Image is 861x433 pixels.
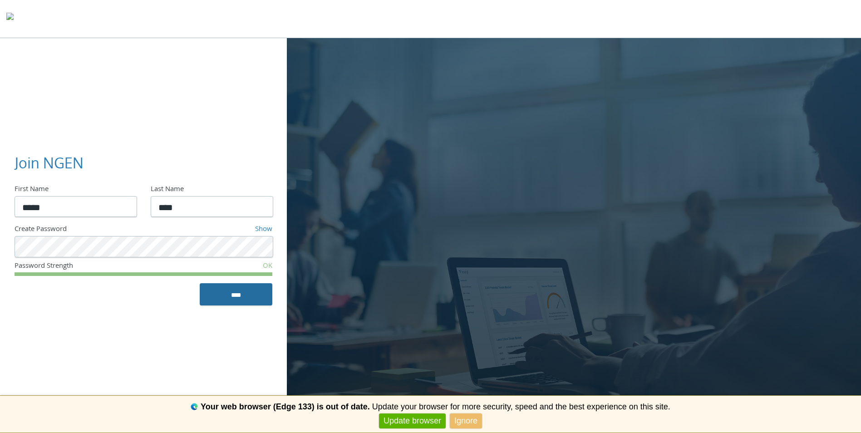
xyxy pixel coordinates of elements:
[187,261,272,273] div: OK
[201,402,370,411] b: Your web browser (Edge 133) is out of date.
[255,224,272,236] a: Show
[450,413,482,428] a: Ignore
[15,224,179,236] div: Create Password
[379,413,446,428] a: Update browser
[15,184,136,196] div: First Name
[151,184,272,196] div: Last Name
[15,153,265,173] h3: Join NGEN
[15,261,187,273] div: Password Strength
[372,402,670,411] span: Update your browser for more security, speed and the best experience on this site.
[6,10,14,28] img: todyl-logo-dark.svg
